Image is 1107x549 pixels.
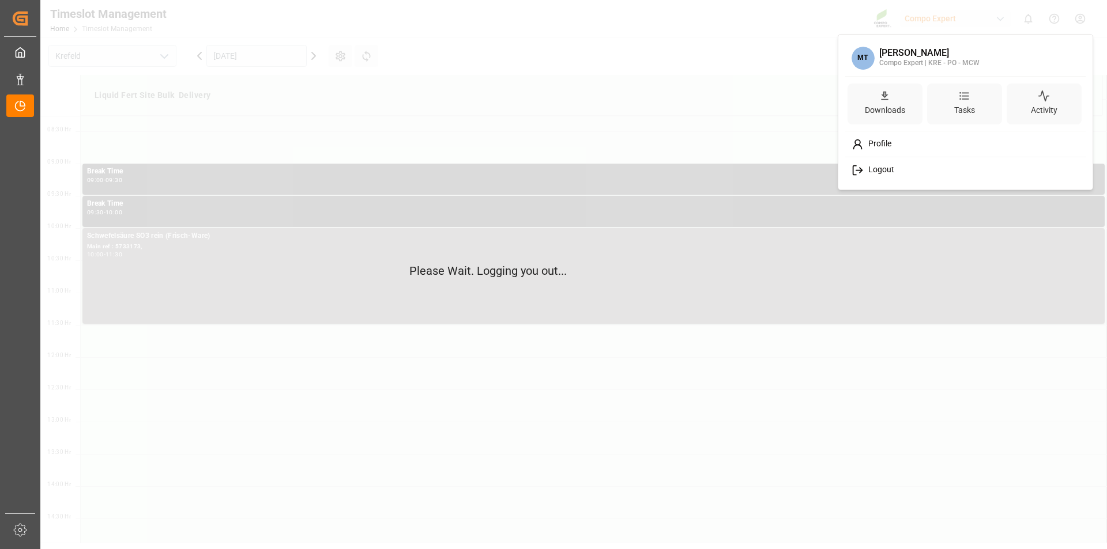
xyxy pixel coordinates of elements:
[864,165,894,175] span: Logout
[852,47,875,70] span: MT
[879,48,980,58] div: [PERSON_NAME]
[863,102,908,119] div: Downloads
[864,139,891,149] span: Profile
[1029,102,1060,119] div: Activity
[879,58,980,69] div: Compo Expert | KRE - PO - MCW
[952,102,977,119] div: Tasks
[409,262,698,279] p: Please Wait. Logging you out...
